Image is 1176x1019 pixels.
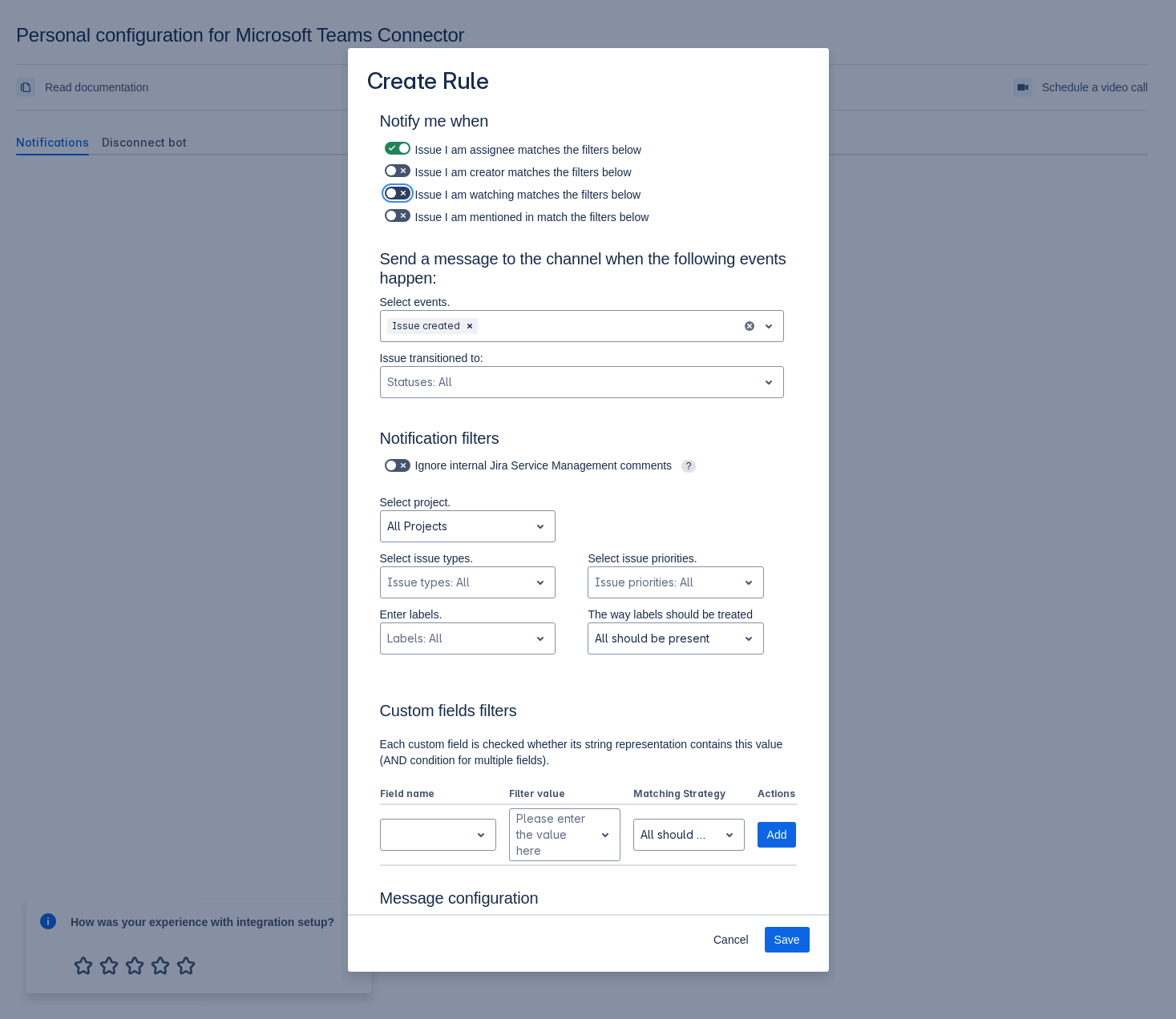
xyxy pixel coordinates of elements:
th: Field name [380,784,503,805]
span: open [531,517,550,536]
th: Actions [751,784,797,805]
h3: Notification filters [380,429,797,454]
div: Issue I am assignee matches the filters below [380,137,797,159]
h3: Custom fields filters [380,701,797,727]
p: Select issue priorities. [588,550,764,566]
div: Issue created [387,318,462,334]
button: Save [765,927,810,953]
div: Issue I am mentioned in match the filters below [380,204,797,227]
button: Add [758,822,797,848]
button: clear [743,320,756,332]
span: open [759,373,778,392]
span: open [531,629,550,648]
span: open [720,825,739,844]
h3: Notify me when [380,111,797,137]
p: Select events. [380,294,784,310]
span: open [759,316,778,336]
p: Enter labels. [380,606,556,622]
h3: Message configuration [380,888,797,914]
div: Remove Issue created [462,318,478,334]
h3: Create Rule [367,67,490,99]
p: Issue transitioned to: [380,350,784,366]
span: Add [767,822,787,848]
div: Please enter the value here [516,811,588,859]
span: open [596,825,615,844]
div: Scrollable content [348,110,829,916]
p: Select project. [380,494,556,510]
p: Select issue types. [380,550,556,566]
th: Matching Strategy [627,784,751,805]
div: Ignore internal Jira Service Management comments [380,454,765,477]
div: Issue I am creator matches the filters below [380,159,797,182]
p: Each custom field is checked whether its string representation contains this value (AND condition... [380,736,797,768]
span: Clear [463,320,476,332]
span: Cancel [713,927,749,953]
span: open [739,573,758,592]
span: open [739,629,758,648]
th: Filter value [503,784,627,805]
div: Issue I am watching matches the filters below [380,182,797,204]
h3: Send a message to the channel when the following events happen: [380,249,797,294]
span: Save [774,927,800,953]
button: Cancel [704,927,758,953]
span: open [531,573,550,592]
p: The way labels should be treated [588,606,764,622]
span: ? [681,460,697,473]
span: open [471,825,491,844]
